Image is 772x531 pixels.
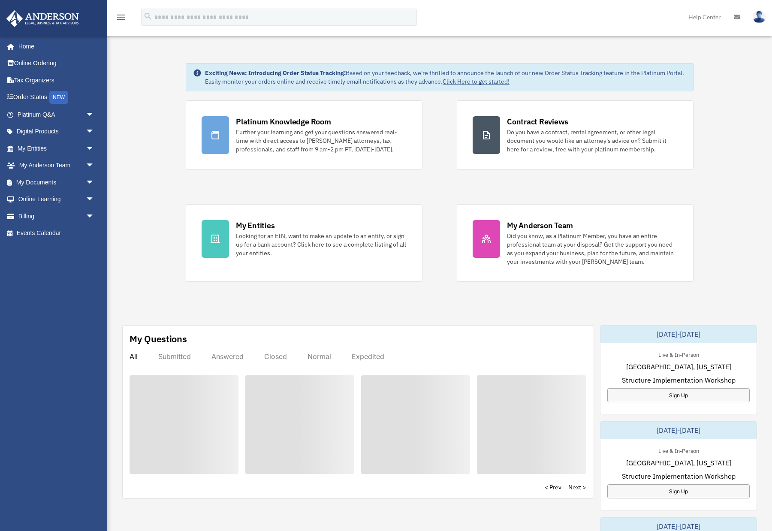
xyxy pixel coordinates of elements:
div: [DATE]-[DATE] [600,422,757,439]
div: Do you have a contract, rental agreement, or other legal document you would like an attorney's ad... [507,128,678,154]
a: Online Learningarrow_drop_down [6,191,107,208]
a: Tax Organizers [6,72,107,89]
div: NEW [49,91,68,104]
a: Home [6,38,103,55]
span: arrow_drop_down [86,208,103,225]
a: Click Here to get started! [443,78,510,85]
div: My Questions [130,332,187,345]
a: My Entitiesarrow_drop_down [6,140,107,157]
span: arrow_drop_down [86,174,103,191]
div: My Entities [236,220,274,231]
div: Expedited [352,352,384,361]
div: Live & In-Person [651,446,706,455]
img: User Pic [753,11,766,23]
div: Did you know, as a Platinum Member, you have an entire professional team at your disposal? Get th... [507,232,678,266]
strong: Exciting News: Introducing Order Status Tracking! [205,69,346,77]
a: < Prev [545,483,561,492]
span: [GEOGRAPHIC_DATA], [US_STATE] [626,458,731,468]
a: Online Ordering [6,55,107,72]
span: Structure Implementation Workshop [622,375,736,385]
a: Next > [568,483,586,492]
div: Live & In-Person [651,350,706,359]
a: My Anderson Teamarrow_drop_down [6,157,107,174]
a: menu [116,15,126,22]
span: arrow_drop_down [86,123,103,141]
a: Sign Up [607,484,750,498]
a: Sign Up [607,388,750,402]
div: All [130,352,138,361]
a: Events Calendar [6,225,107,242]
img: Anderson Advisors Platinum Portal [4,10,81,27]
span: arrow_drop_down [86,157,103,175]
a: Platinum Knowledge Room Further your learning and get your questions answered real-time with dire... [186,100,422,170]
div: My Anderson Team [507,220,573,231]
i: search [143,12,153,21]
div: Submitted [158,352,191,361]
div: Based on your feedback, we're thrilled to announce the launch of our new Order Status Tracking fe... [205,69,686,86]
a: Billingarrow_drop_down [6,208,107,225]
span: arrow_drop_down [86,140,103,157]
div: Closed [264,352,287,361]
a: My Anderson Team Did you know, as a Platinum Member, you have an entire professional team at your... [457,204,694,282]
a: Contract Reviews Do you have a contract, rental agreement, or other legal document you would like... [457,100,694,170]
div: [DATE]-[DATE] [600,326,757,343]
a: My Entities Looking for an EIN, want to make an update to an entity, or sign up for a bank accoun... [186,204,422,282]
a: Digital Productsarrow_drop_down [6,123,107,140]
i: menu [116,12,126,22]
a: Platinum Q&Aarrow_drop_down [6,106,107,123]
span: [GEOGRAPHIC_DATA], [US_STATE] [626,362,731,372]
span: arrow_drop_down [86,191,103,208]
div: Looking for an EIN, want to make an update to an entity, or sign up for a bank account? Click her... [236,232,407,257]
div: Contract Reviews [507,116,568,127]
div: Further your learning and get your questions answered real-time with direct access to [PERSON_NAM... [236,128,407,154]
span: Structure Implementation Workshop [622,471,736,481]
a: My Documentsarrow_drop_down [6,174,107,191]
span: arrow_drop_down [86,106,103,124]
div: Platinum Knowledge Room [236,116,331,127]
div: Answered [211,352,244,361]
a: Order StatusNEW [6,89,107,106]
div: Normal [308,352,331,361]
